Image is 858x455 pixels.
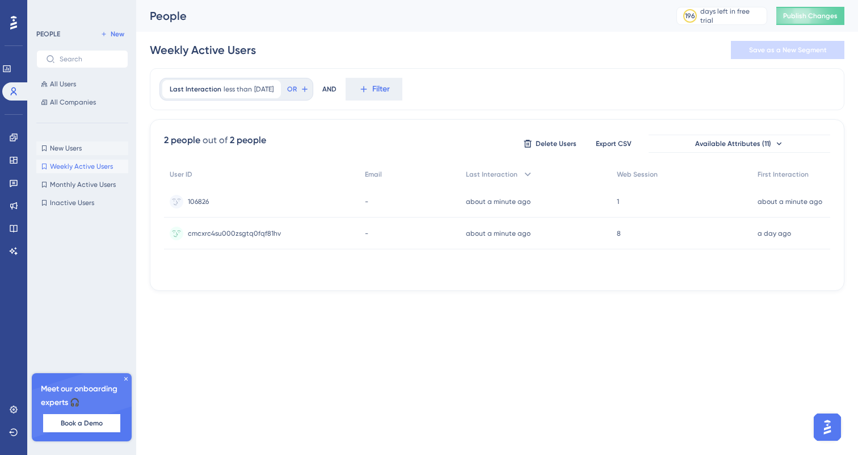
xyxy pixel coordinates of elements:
[36,30,60,39] div: PEOPLE
[466,229,531,237] time: about a minute ago
[695,139,771,148] span: Available Attributes (11)
[372,82,390,96] span: Filter
[810,410,844,444] iframe: UserGuiding AI Assistant Launcher
[188,197,209,206] span: 106826
[322,78,337,101] div: AND
[36,178,128,191] button: Monthly Active Users
[466,170,518,179] span: Last Interaction
[50,80,76,89] span: All Users
[466,198,531,206] time: about a minute ago
[758,170,809,179] span: First Interaction
[649,135,830,153] button: Available Attributes (11)
[170,170,192,179] span: User ID
[50,98,96,107] span: All Companies
[50,180,116,189] span: Monthly Active Users
[188,229,281,238] span: cmcxrc4su000zsgtq0fqf81hv
[111,30,124,39] span: New
[758,229,791,237] time: a day ago
[285,80,310,98] button: OR
[230,133,266,147] div: 2 people
[164,133,200,147] div: 2 people
[203,133,228,147] div: out of
[617,197,619,206] span: 1
[731,41,844,59] button: Save as a New Segment
[585,135,642,153] button: Export CSV
[365,229,368,238] span: -
[521,135,578,153] button: Delete Users
[170,85,221,94] span: Last Interaction
[254,85,274,94] span: [DATE]
[365,197,368,206] span: -
[749,45,827,55] span: Save as a New Segment
[96,27,128,41] button: New
[758,198,822,206] time: about a minute ago
[287,85,297,94] span: OR
[50,198,94,207] span: Inactive Users
[36,77,128,91] button: All Users
[617,229,621,238] span: 8
[36,160,128,173] button: Weekly Active Users
[150,8,648,24] div: People
[617,170,658,179] span: Web Session
[776,7,844,25] button: Publish Changes
[50,144,82,153] span: New Users
[60,55,119,63] input: Search
[224,85,252,94] span: less than
[685,11,695,20] div: 196
[536,139,577,148] span: Delete Users
[50,162,113,171] span: Weekly Active Users
[150,42,256,58] div: Weekly Active Users
[36,141,128,155] button: New Users
[783,11,838,20] span: Publish Changes
[43,414,120,432] button: Book a Demo
[36,196,128,210] button: Inactive Users
[700,7,763,25] div: days left in free trial
[41,382,123,410] span: Meet our onboarding experts 🎧
[61,419,103,428] span: Book a Demo
[36,95,128,109] button: All Companies
[365,170,382,179] span: Email
[596,139,632,148] span: Export CSV
[346,78,402,101] button: Filter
